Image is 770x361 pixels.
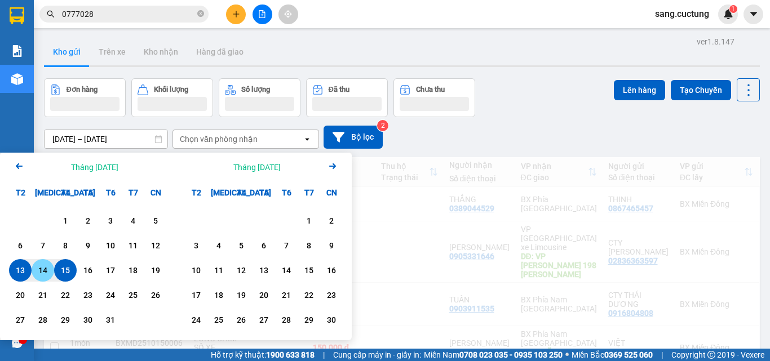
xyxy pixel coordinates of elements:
svg: Arrow Left [12,159,26,173]
button: Đã thu [306,78,388,117]
div: 7 [35,239,51,252]
div: 25 [211,313,227,327]
div: 6 [256,239,272,252]
span: environment [78,63,86,70]
span: Hỗ trợ kỹ thuật: [211,349,315,361]
span: close-circle [197,10,204,17]
div: 16 [80,264,96,277]
button: Số lượng [219,78,300,117]
div: Choose Chủ Nhật, tháng 11 30 2025. It's available. [320,309,343,331]
img: warehouse-icon [11,73,23,85]
div: 28 [35,313,51,327]
div: Choose Chủ Nhật, tháng 11 16 2025. It's available. [320,259,343,282]
strong: 1900 633 818 [266,350,315,359]
div: Choose Thứ Sáu, tháng 10 31 2025. It's available. [99,309,122,331]
div: Choose Thứ Năm, tháng 10 9 2025. It's available. [77,234,99,257]
strong: 0708 023 035 - 0935 103 250 [459,350,563,359]
div: Choose Chủ Nhật, tháng 10 19 2025. It's available. [144,259,167,282]
div: Choose Thứ Hai, tháng 11 17 2025. It's available. [185,284,207,306]
img: logo-vxr [10,7,24,24]
div: Choose Thứ Tư, tháng 10 8 2025. It's available. [54,234,77,257]
div: 9 [80,239,96,252]
div: [MEDICAL_DATA] [32,181,54,204]
div: Choose Thứ Hai, tháng 11 24 2025. It's available. [185,309,207,331]
li: Cúc Tùng [6,6,163,27]
li: VP BX Miền Đông [6,48,78,60]
div: 25 [125,288,141,302]
div: T7 [298,181,320,204]
div: Choose Thứ Hai, tháng 10 27 2025. It's available. [9,309,32,331]
div: 20 [12,288,28,302]
div: Choose Thứ Hai, tháng 10 6 2025. It's available. [9,234,32,257]
div: 6 [12,239,28,252]
span: caret-down [749,9,759,19]
div: Đã thu [329,86,349,93]
div: T2 [9,181,32,204]
div: 20 [256,288,272,302]
button: Hàng đã giao [187,38,253,65]
div: 19 [148,264,163,277]
div: Choose Chủ Nhật, tháng 11 2 2025. It's available. [320,210,343,232]
div: Choose Thứ Sáu, tháng 10 10 2025. It's available. [99,234,122,257]
div: Choose Thứ Tư, tháng 11 12 2025. It's available. [230,259,253,282]
div: Choose Thứ Sáu, tháng 10 24 2025. It's available. [99,284,122,306]
div: 16 [324,264,339,277]
button: Next month. [326,159,339,175]
button: Previous month. [12,159,26,175]
div: 15 [57,264,73,277]
div: Choose Thứ Sáu, tháng 11 7 2025. It's available. [275,234,298,257]
div: Choose Thứ Tư, tháng 10 1 2025. It's available. [54,210,77,232]
span: | [323,349,325,361]
div: Choose Thứ Sáu, tháng 11 21 2025. It's available. [275,284,298,306]
div: 7 [278,239,294,252]
div: Choose Thứ Năm, tháng 10 16 2025. It's available. [77,259,99,282]
strong: 0369 525 060 [604,350,653,359]
span: Miền Nam [424,349,563,361]
span: copyright [707,351,715,359]
div: Choose Thứ Tư, tháng 10 29 2025. It's available. [54,309,77,331]
div: 29 [301,313,317,327]
div: Choose Thứ Bảy, tháng 11 8 2025. It's available. [298,234,320,257]
div: Choose Chủ Nhật, tháng 10 5 2025. It's available. [144,210,167,232]
div: Selected start date. Thứ Hai, tháng 10 13 2025. It's available. [9,259,32,282]
span: message [12,337,23,348]
div: 11 [211,264,227,277]
div: 2 [324,214,339,228]
div: Choose Thứ Năm, tháng 11 20 2025. It's available. [253,284,275,306]
button: Kho nhận [135,38,187,65]
div: Khối lượng [154,86,188,93]
div: 5 [148,214,163,228]
span: sang.cuctung [646,7,718,21]
div: Choose Thứ Bảy, tháng 11 29 2025. It's available. [298,309,320,331]
div: Tháng [DATE] [233,162,281,173]
div: Choose Chủ Nhật, tháng 11 23 2025. It's available. [320,284,343,306]
div: Choose Thứ Ba, tháng 10 14 2025. It's available. [32,259,54,282]
div: T2 [185,181,207,204]
button: aim [278,5,298,24]
button: caret-down [744,5,763,24]
span: | [661,349,663,361]
div: 22 [57,288,73,302]
span: ⚪️ [565,353,569,357]
div: Số lượng [241,86,270,93]
div: Choose Thứ Hai, tháng 11 10 2025. It's available. [185,259,207,282]
div: Choose Thứ Ba, tháng 11 25 2025. It's available. [207,309,230,331]
button: Trên xe [90,38,135,65]
div: 24 [103,288,118,302]
span: Miền Bắc [572,349,653,361]
div: 10 [103,239,118,252]
div: Choose Thứ Ba, tháng 11 11 2025. It's available. [207,259,230,282]
div: Choose Thứ Bảy, tháng 11 22 2025. It's available. [298,284,320,306]
span: file-add [258,10,266,18]
div: 26 [233,313,249,327]
div: 14 [35,264,51,277]
div: 11 [125,239,141,252]
div: 13 [12,264,28,277]
span: close-circle [197,9,204,20]
div: Choose Thứ Ba, tháng 10 21 2025. It's available. [32,284,54,306]
div: Đơn hàng [67,86,98,93]
div: 17 [103,264,118,277]
span: environment [6,63,14,70]
div: Selected end date. Thứ Tư, tháng 10 15 2025. It's available. [54,259,77,282]
div: 21 [35,288,51,302]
